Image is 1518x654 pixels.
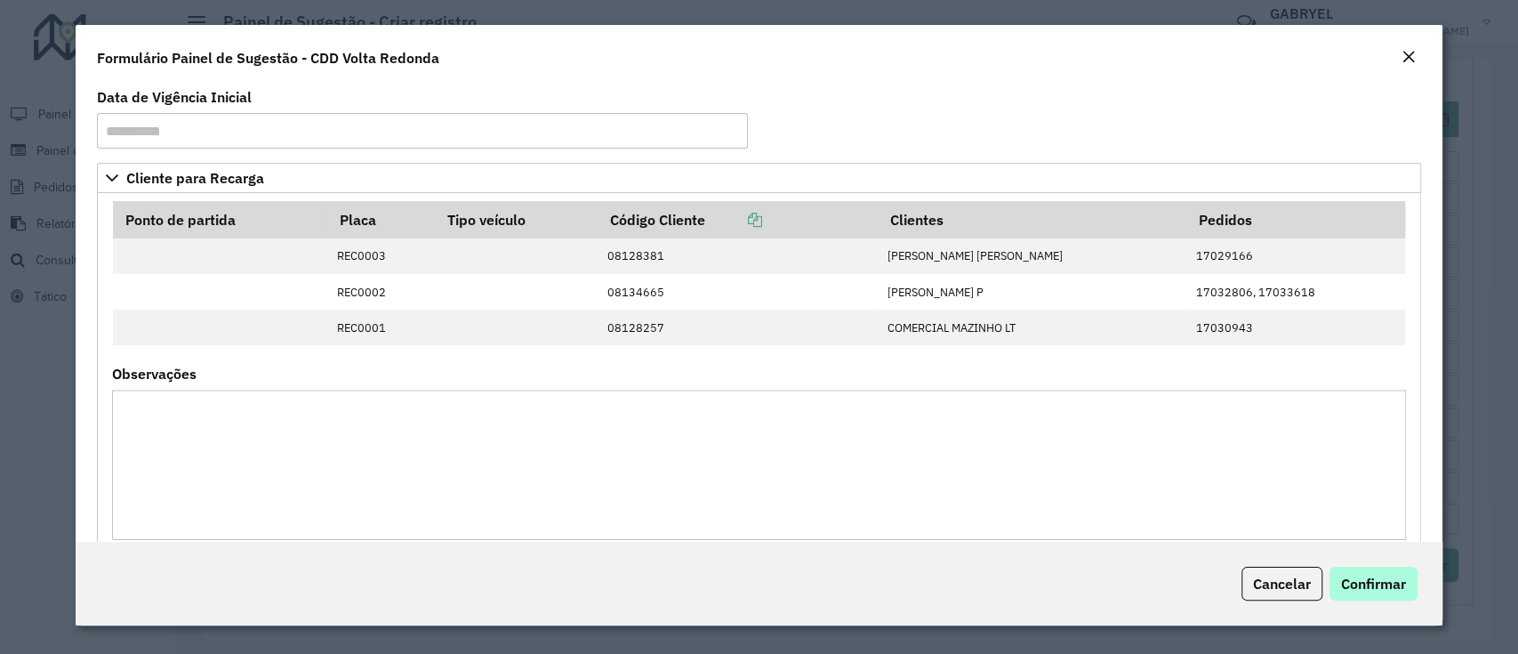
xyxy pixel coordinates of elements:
td: 17032806, 17033618 [1186,274,1405,310]
td: 08128257 [598,310,878,345]
em: Fechar [1402,50,1416,64]
th: Tipo veículo [435,201,598,238]
td: 17029166 [1186,238,1405,274]
td: REC0001 [327,310,435,345]
span: Cancelar [1253,575,1311,593]
td: [PERSON_NAME] P [878,274,1185,310]
span: Confirmar [1341,575,1406,593]
label: Data de Vigência Inicial [97,86,252,108]
th: Pedidos [1186,201,1405,238]
td: REC0003 [327,238,435,274]
a: Copiar [705,211,762,229]
th: Ponto de partida [113,201,327,238]
td: 17030943 [1186,310,1405,345]
h4: Formulário Painel de Sugestão - CDD Volta Redonda [97,47,439,69]
th: Código Cliente [598,201,878,238]
th: Placa [327,201,435,238]
td: 08128381 [598,238,878,274]
span: Cliente para Recarga [126,171,264,185]
th: Clientes [878,201,1185,238]
div: Cliente para Recarga [97,193,1420,563]
a: Cliente para Recarga [97,163,1420,193]
td: COMERCIAL MAZINHO LT [878,310,1185,345]
button: Cancelar [1241,567,1322,601]
td: REC0002 [327,274,435,310]
button: Confirmar [1329,567,1418,601]
button: Close [1396,46,1421,69]
td: [PERSON_NAME] [PERSON_NAME] [878,238,1185,274]
td: 08134665 [598,274,878,310]
label: Observações [112,363,197,384]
